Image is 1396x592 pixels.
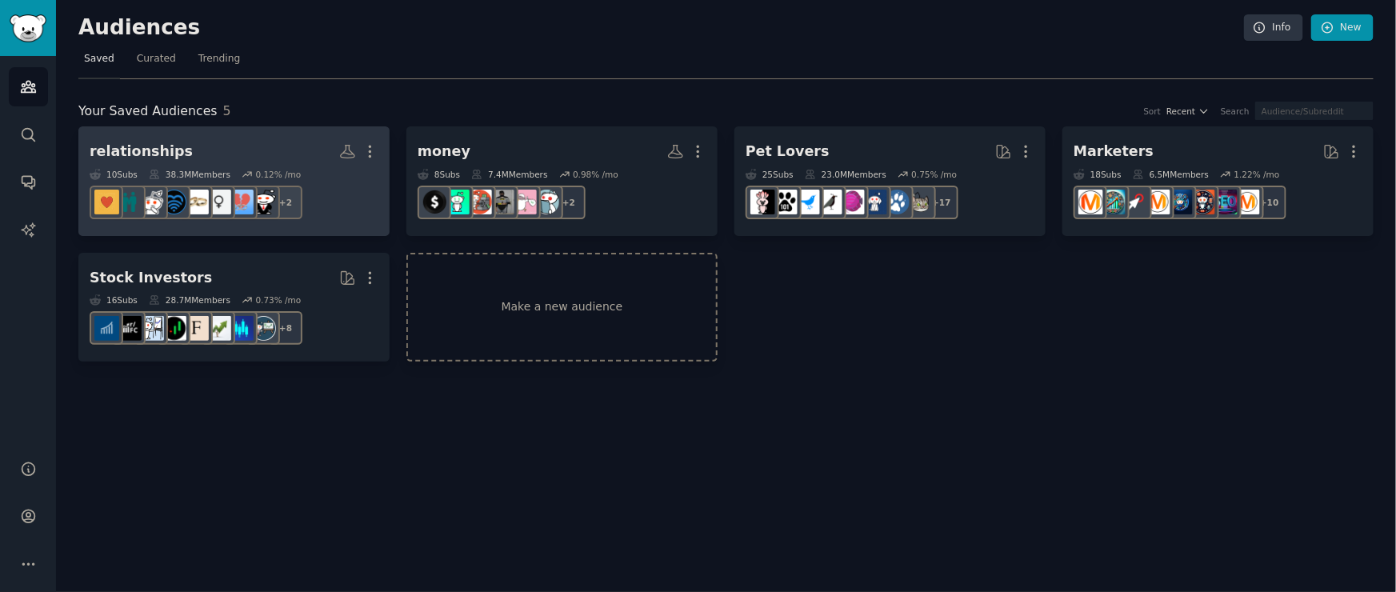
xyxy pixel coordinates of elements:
div: 6.5M Members [1133,169,1209,180]
div: 28.7M Members [149,294,230,306]
img: dogswithjobs [862,190,887,214]
img: Divorce [229,190,254,214]
div: 38.3M Members [149,169,230,180]
div: 10 Sub s [90,169,138,180]
div: 16 Sub s [90,294,138,306]
div: 1.22 % /mo [1234,169,1280,180]
span: 5 [223,103,231,118]
img: relationships [117,190,142,214]
span: Curated [137,52,176,66]
div: 8 Sub s [418,169,460,180]
a: Make a new audience [406,253,718,362]
a: Pet Lovers25Subs23.0MMembers0.75% /mo+17catsdogsdogswithjobsAquariumsbirdingOrnithologypuppy101pa... [734,126,1046,236]
img: finance [184,316,209,341]
img: socialmedia [1190,190,1215,214]
div: Sort [1144,106,1162,117]
img: FinancialCareers [117,316,142,341]
div: + 10 [1253,186,1286,219]
input: Audience/Subreddit [1255,102,1374,120]
span: Your Saved Audiences [78,102,218,122]
div: relationships [90,142,193,162]
img: stocks [251,316,276,341]
img: dividends [94,316,119,341]
a: money8Subs7.4MMembers0.98% /mo+2IWantToLearnIllegalLifeProTipsHowToMakeMoneyFastpassive_incomeMak... [406,126,718,236]
h2: Audiences [78,15,1244,41]
div: money [418,142,470,162]
div: + 17 [925,186,958,219]
img: HowToMakeMoneyFast [490,190,514,214]
a: Marketers18Subs6.5MMembers1.22% /mo+10marketingSEOsocialmediadigital_marketingadvertisingPPCAffil... [1062,126,1374,236]
div: 7.4M Members [471,169,547,180]
img: advertising [1146,190,1170,214]
img: dating [162,190,186,214]
div: 23.0M Members [805,169,886,180]
img: puppy101 [773,190,798,214]
span: Saved [84,52,114,66]
a: relationships10Subs38.3MMembers0.12% /mo+2dating_adviceDivorcewomenMarriagedatingAskMenrelationsh... [78,126,390,236]
img: Marriage [184,190,209,214]
img: digital_marketing [1168,190,1193,214]
a: Trending [193,46,246,79]
div: + 8 [269,311,302,345]
div: 18 Sub s [1074,169,1122,180]
img: birding [818,190,842,214]
img: dogs [885,190,910,214]
img: Ornithology [795,190,820,214]
img: IWantToLearn [534,190,559,214]
img: marketing [1235,190,1260,214]
div: Search [1221,106,1250,117]
a: Info [1244,14,1303,42]
span: Trending [198,52,240,66]
img: StockMarket [229,316,254,341]
img: MakeMoney [445,190,470,214]
img: Daytrading [162,316,186,341]
span: Recent [1166,106,1195,117]
div: 0.73 % /mo [255,294,301,306]
img: dating_advice [251,190,276,214]
img: women [206,190,231,214]
img: parrots [750,190,775,214]
img: options [139,316,164,341]
div: + 2 [269,186,302,219]
img: SEO [1213,190,1238,214]
img: AskMen [139,190,164,214]
img: IllegalLifeProTips [512,190,537,214]
div: Pet Lovers [746,142,830,162]
button: Recent [1166,106,1210,117]
a: Curated [131,46,182,79]
img: Aquariums [840,190,865,214]
img: sidehustle [422,190,447,214]
div: Marketers [1074,142,1154,162]
a: New [1311,14,1374,42]
div: 0.12 % /mo [255,169,301,180]
img: GummySearch logo [10,14,46,42]
img: content_marketing [1078,190,1103,214]
a: Stock Investors16Subs28.7MMembers0.73% /mo+8stocksStockMarketinvestingfinanceDaytradingoptionsFin... [78,253,390,362]
img: relationships_advice [94,190,119,214]
div: + 2 [552,186,586,219]
img: passive_income [467,190,492,214]
img: PPC [1123,190,1148,214]
div: 0.98 % /mo [573,169,618,180]
div: 0.75 % /mo [911,169,957,180]
img: investing [206,316,231,341]
img: cats [907,190,932,214]
a: Saved [78,46,120,79]
div: Stock Investors [90,268,212,288]
img: Affiliatemarketing [1101,190,1126,214]
div: 25 Sub s [746,169,794,180]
